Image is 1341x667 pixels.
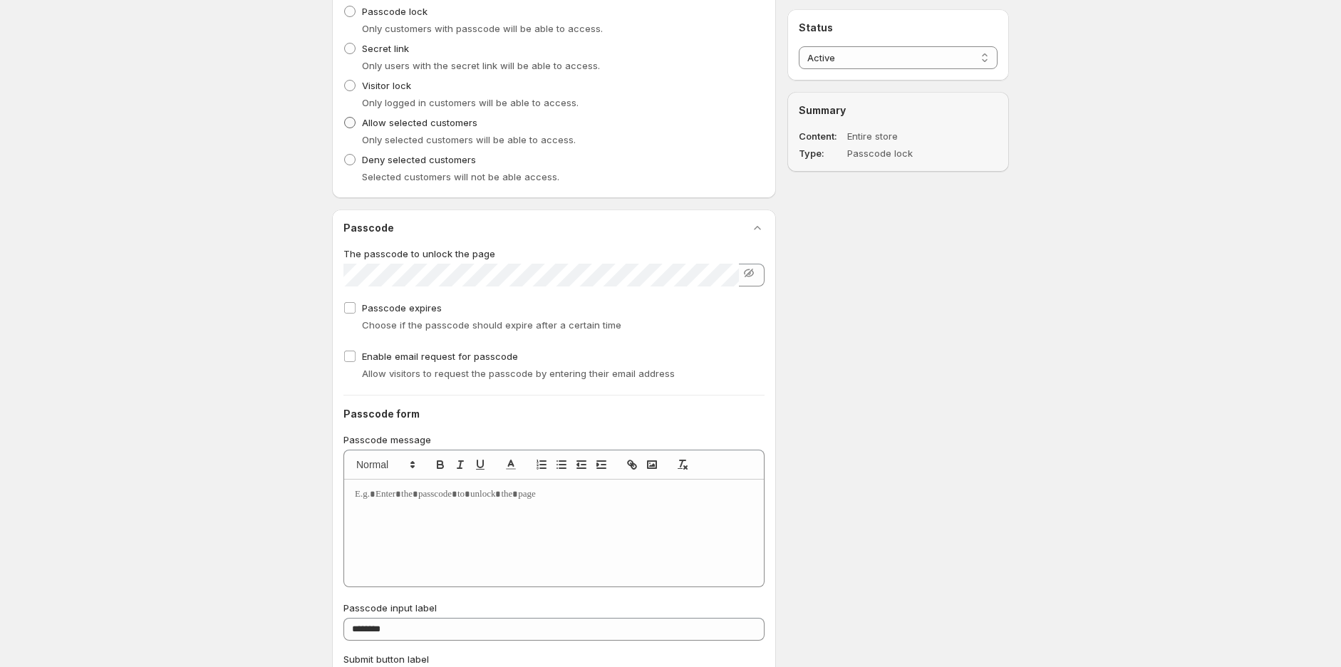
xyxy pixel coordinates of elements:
dt: Type: [799,146,844,160]
h2: Passcode form [343,407,765,421]
span: Only selected customers will be able to access. [362,134,576,145]
span: Passcode expires [362,302,442,314]
span: Submit button label [343,653,429,665]
dd: Entire store [847,129,957,143]
span: Selected customers will not be able access. [362,171,559,182]
span: Passcode input label [343,602,437,614]
h2: Status [799,21,998,35]
span: Allow visitors to request the passcode by entering their email address [362,368,675,379]
span: Only customers with passcode will be able to access. [362,23,603,34]
span: Allow selected customers [362,117,477,128]
span: Secret link [362,43,409,54]
dd: Passcode lock [847,146,957,160]
span: Only logged in customers will be able to access. [362,97,579,108]
span: Passcode lock [362,6,428,17]
span: Only users with the secret link will be able to access. [362,60,600,71]
h2: Passcode [343,221,394,235]
span: Choose if the passcode should expire after a certain time [362,319,621,331]
span: The passcode to unlock the page [343,248,495,259]
span: Deny selected customers [362,154,476,165]
h2: Summary [799,103,998,118]
span: Enable email request for passcode [362,351,518,362]
span: Visitor lock [362,80,411,91]
p: Passcode message [343,433,765,447]
dt: Content: [799,129,844,143]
